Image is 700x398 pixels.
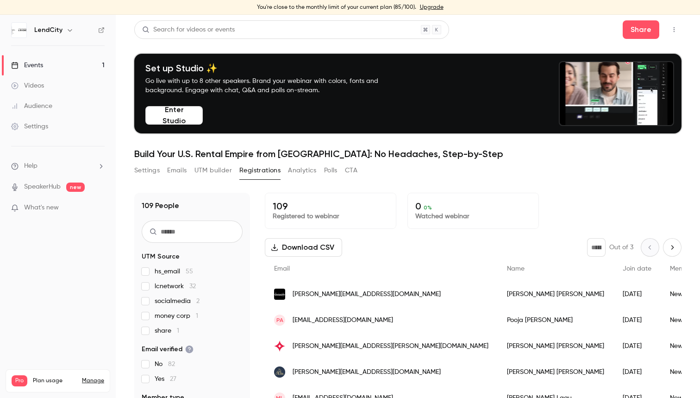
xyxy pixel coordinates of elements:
button: CTA [345,163,357,178]
img: correaequitypartners.com [274,366,285,378]
div: Audience [11,101,52,111]
h1: Build Your U.S. Rental Empire from [GEOGRAPHIC_DATA]: No Headaches, Step-by-Step [134,148,681,159]
span: UTM Source [142,252,180,261]
button: Download CSV [265,238,342,257]
p: Watched webinar [415,212,531,221]
span: No [155,360,175,369]
a: SpeakerHub [24,182,61,192]
p: Go live with up to 8 other speakers. Brand your webinar with colors, fonts and background. Engage... [145,76,400,95]
span: Pro [12,375,27,386]
p: 0 [415,201,531,212]
span: hs_email [155,267,193,276]
div: [DATE] [613,307,661,333]
button: Emails [167,163,187,178]
img: lendcity.ca [274,289,285,300]
span: share [155,326,179,335]
span: new [66,183,85,192]
span: Plan usage [33,377,76,385]
span: [PERSON_NAME][EMAIL_ADDRESS][DOMAIN_NAME] [293,290,441,299]
span: [PERSON_NAME][EMAIL_ADDRESS][PERSON_NAME][DOMAIN_NAME] [293,341,488,351]
span: PA [276,316,283,324]
button: Next page [663,238,681,257]
span: lcnetwork [155,282,196,291]
div: Settings [11,122,48,131]
span: Email verified [142,345,194,354]
span: 27 [170,376,176,382]
div: Videos [11,81,44,90]
a: Upgrade [420,4,444,11]
button: Polls [324,163,337,178]
button: Settings [134,163,160,178]
span: [PERSON_NAME][EMAIL_ADDRESS][DOMAIN_NAME] [293,367,441,377]
span: Name [507,265,525,272]
div: [DATE] [613,281,661,307]
li: help-dropdown-opener [11,161,105,171]
h4: Set up Studio ✨ [145,63,400,74]
p: 109 [273,201,388,212]
div: [DATE] [613,333,661,359]
span: What's new [24,203,59,213]
span: 82 [168,361,175,367]
span: Yes [155,374,176,384]
div: [DATE] [613,359,661,385]
span: 0 % [424,204,432,211]
button: UTM builder [194,163,232,178]
p: Out of 3 [609,243,633,252]
span: 32 [189,283,196,290]
img: moneycorp.com [274,341,285,352]
img: LendCity [12,23,26,38]
a: Manage [82,377,104,385]
span: [EMAIL_ADDRESS][DOMAIN_NAME] [293,316,393,325]
div: [PERSON_NAME] [PERSON_NAME] [498,281,613,307]
span: 1 [177,328,179,334]
h6: LendCity [34,25,62,35]
span: 55 [186,268,193,275]
span: Join date [623,265,651,272]
span: money corp [155,311,198,321]
div: Events [11,61,43,70]
div: [PERSON_NAME] [PERSON_NAME] [498,333,613,359]
span: 1 [196,313,198,319]
div: Pooja [PERSON_NAME] [498,307,613,333]
span: Help [24,161,37,171]
h1: 109 People [142,200,179,211]
button: Share [623,20,659,39]
span: 2 [196,298,200,304]
span: socialmedia [155,297,200,306]
div: Search for videos or events [142,25,235,35]
button: Registrations [239,163,281,178]
button: Enter Studio [145,106,203,125]
span: Email [274,265,290,272]
p: Registered to webinar [273,212,388,221]
div: [PERSON_NAME] [PERSON_NAME] [498,359,613,385]
button: Analytics [288,163,317,178]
